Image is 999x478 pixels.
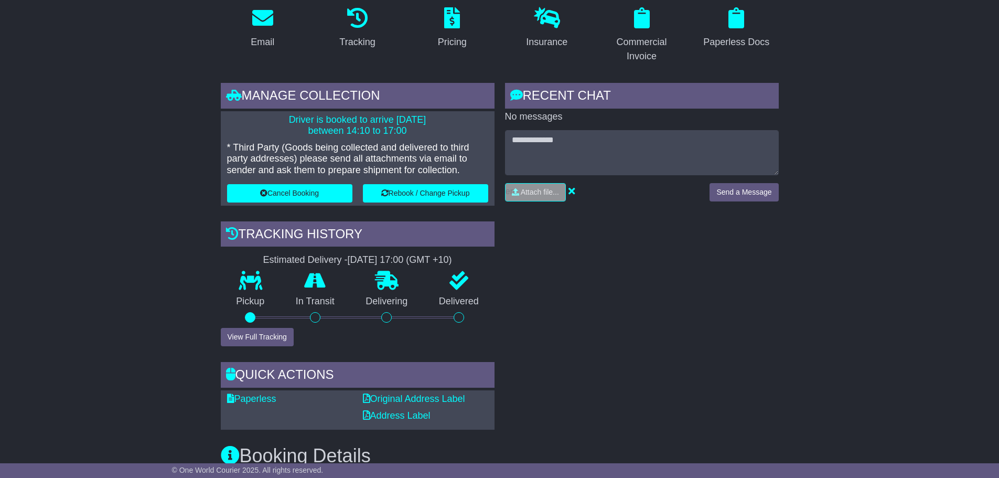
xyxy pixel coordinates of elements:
button: Cancel Booking [227,184,352,203]
a: Original Address Label [363,394,465,404]
div: Quick Actions [221,362,495,390]
a: Address Label [363,410,431,421]
p: * Third Party (Goods being collected and delivered to third party addresses) please send all atta... [227,142,488,176]
h3: Booking Details [221,445,779,466]
div: Manage collection [221,83,495,111]
p: Delivered [423,296,495,307]
button: View Full Tracking [221,328,294,346]
span: © One World Courier 2025. All rights reserved. [172,466,324,474]
div: Insurance [526,35,567,49]
a: Tracking [332,4,382,53]
div: Paperless Docs [703,35,769,49]
p: No messages [505,111,779,123]
div: [DATE] 17:00 (GMT +10) [348,254,452,266]
div: Email [251,35,274,49]
p: Delivering [350,296,424,307]
p: Driver is booked to arrive [DATE] between 14:10 to 17:00 [227,114,488,137]
p: Pickup [221,296,281,307]
div: RECENT CHAT [505,83,779,111]
div: Tracking history [221,221,495,250]
div: Commercial Invoice [606,35,677,63]
a: Paperless [227,394,276,404]
div: Estimated Delivery - [221,254,495,266]
p: In Transit [280,296,350,307]
div: Pricing [438,35,467,49]
button: Rebook / Change Pickup [363,184,488,203]
a: Email [244,4,281,53]
div: Tracking [339,35,375,49]
button: Send a Message [710,183,778,201]
a: Insurance [519,4,574,53]
a: Paperless Docs [696,4,776,53]
a: Commercial Invoice [599,4,684,67]
a: Pricing [431,4,474,53]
